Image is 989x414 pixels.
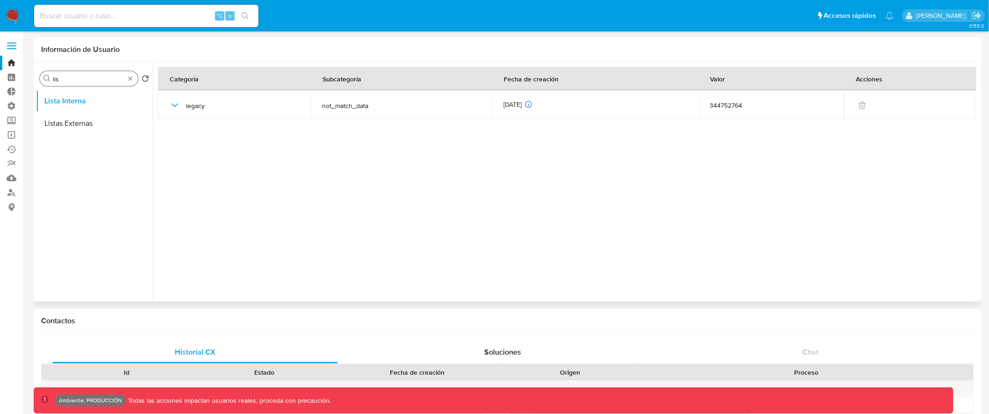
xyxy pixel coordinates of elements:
[127,75,134,82] button: Borrar
[175,347,215,357] span: Historial CX
[485,347,522,357] span: Soluciones
[236,9,255,22] button: search-icon
[508,368,632,377] div: Origen
[59,399,122,402] p: Ambiente: PRODUCCIÓN
[229,11,231,20] span: s
[41,45,120,54] h1: Información de Usuario
[43,75,51,82] button: Buscar
[339,368,495,377] div: Fecha de creación
[36,90,153,112] button: Lista Interna
[824,11,876,21] span: Accesos rápidos
[126,396,331,405] p: Todas las acciones impactan usuarios reales, proceda con precaución.
[41,316,974,326] h1: Contactos
[142,75,149,85] button: Volver al orden por defecto
[64,368,189,377] div: Id
[972,11,982,21] a: Salir
[34,10,258,22] input: Buscar usuario o caso...
[36,112,153,135] button: Listas Externas
[916,11,969,20] p: diego.assum@mercadolibre.com
[803,347,819,357] span: Chat
[216,11,223,20] span: ⌥
[886,12,894,20] a: Notificaciones
[645,368,967,377] div: Proceso
[53,75,125,83] input: Buscar
[202,368,326,377] div: Estado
